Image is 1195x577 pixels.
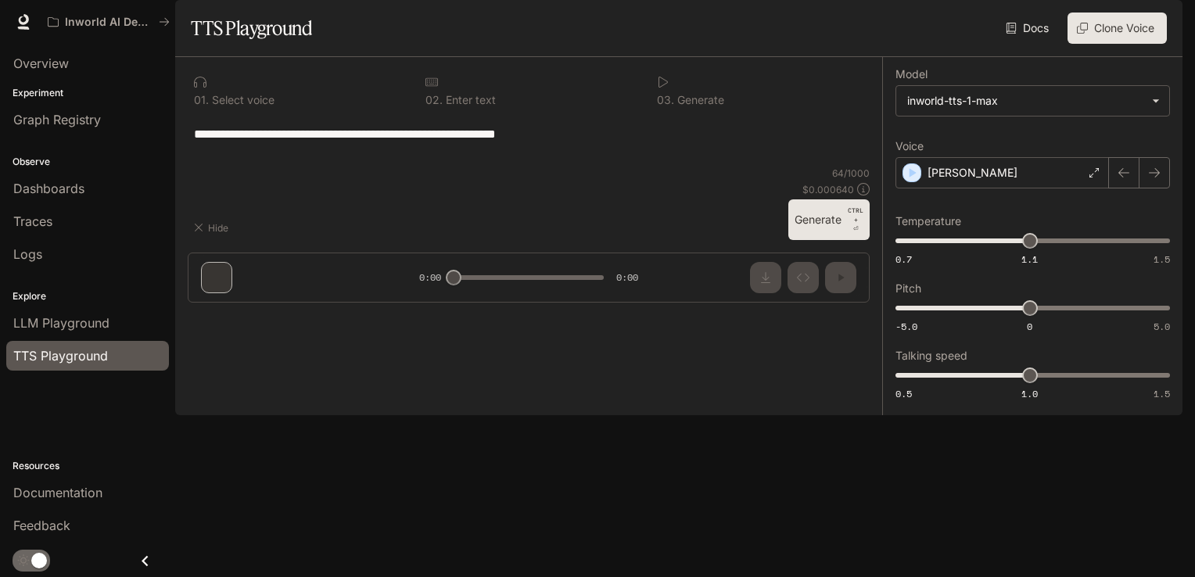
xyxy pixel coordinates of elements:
[657,95,674,106] p: 0 3 .
[895,141,924,152] p: Voice
[848,206,863,234] p: ⏎
[425,95,443,106] p: 0 2 .
[895,253,912,266] span: 0.7
[1154,320,1170,333] span: 5.0
[1154,253,1170,266] span: 1.5
[895,387,912,400] span: 0.5
[896,86,1169,116] div: inworld-tts-1-max
[41,6,177,38] button: All workspaces
[674,95,724,106] p: Generate
[895,283,921,294] p: Pitch
[832,167,870,180] p: 64 / 1000
[895,216,961,227] p: Temperature
[895,320,917,333] span: -5.0
[1003,13,1055,44] a: Docs
[1068,13,1167,44] button: Clone Voice
[928,165,1017,181] p: [PERSON_NAME]
[1021,387,1038,400] span: 1.0
[1021,253,1038,266] span: 1.1
[848,206,863,224] p: CTRL +
[65,16,153,29] p: Inworld AI Demos
[1154,387,1170,400] span: 1.5
[1027,320,1032,333] span: 0
[191,13,312,44] h1: TTS Playground
[895,350,967,361] p: Talking speed
[194,95,209,106] p: 0 1 .
[802,183,854,196] p: $ 0.000640
[895,69,928,80] p: Model
[209,95,275,106] p: Select voice
[188,215,238,240] button: Hide
[907,93,1144,109] div: inworld-tts-1-max
[788,199,870,240] button: GenerateCTRL +⏎
[443,95,496,106] p: Enter text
